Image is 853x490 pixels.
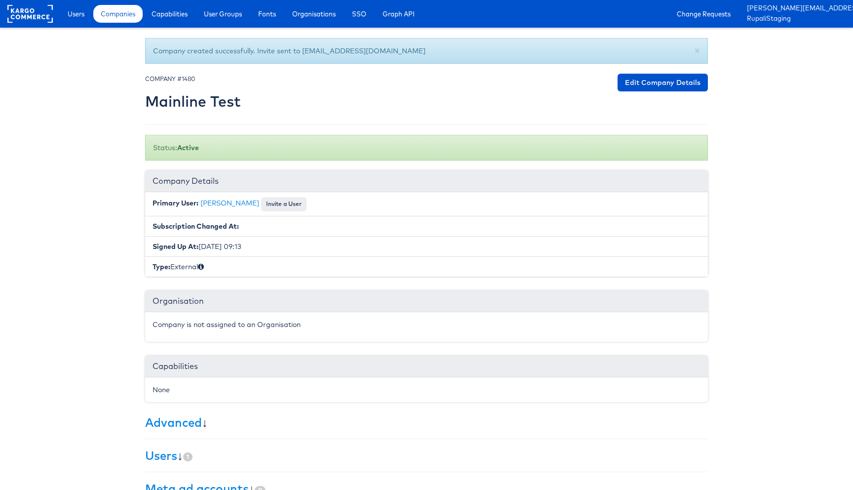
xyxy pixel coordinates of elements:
[258,9,276,19] span: Fonts
[177,143,199,152] b: Active
[145,256,708,277] li: External
[145,93,241,110] h2: Mainline Test
[145,416,708,429] h3: ↓
[153,199,198,207] b: Primary User:
[694,43,700,56] span: ×
[618,74,708,91] a: Edit Company Details
[261,197,307,211] button: Invite a User
[251,5,283,23] a: Fonts
[152,9,188,19] span: Capabilities
[145,170,708,192] div: Company Details
[145,75,195,82] small: COMPANY #1480
[694,45,700,55] button: Close
[183,452,193,461] span: 1
[145,356,708,377] div: Capabilities
[747,3,846,14] a: [PERSON_NAME][EMAIL_ADDRESS][PERSON_NAME][DOMAIN_NAME]
[145,38,708,64] div: Company created successfully. Invite sent to [EMAIL_ADDRESS][DOMAIN_NAME]
[200,199,259,207] a: [PERSON_NAME]
[204,9,242,19] span: User Groups
[68,9,84,19] span: Users
[145,415,202,430] a: Advanced
[144,5,195,23] a: Capabilities
[153,242,198,251] b: Signed Up At:
[153,320,700,329] p: Company is not assigned to an Organisation
[145,135,708,161] div: Status:
[93,5,143,23] a: Companies
[153,262,170,271] b: Type:
[60,5,92,23] a: Users
[669,5,738,23] a: Change Requests
[153,222,239,231] b: Subscription Changed At:
[145,449,708,462] h3: ↓
[153,385,700,395] div: None
[383,9,415,19] span: Graph API
[375,5,422,23] a: Graph API
[101,9,135,19] span: Companies
[198,262,204,271] span: Internal (staff) or External (client)
[145,290,708,312] div: Organisation
[145,448,177,463] a: Users
[285,5,343,23] a: Organisations
[292,9,336,19] span: Organisations
[145,236,708,257] li: [DATE] 09:13
[196,5,249,23] a: User Groups
[352,9,366,19] span: SSO
[345,5,374,23] a: SSO
[747,14,846,24] a: RupaliStaging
